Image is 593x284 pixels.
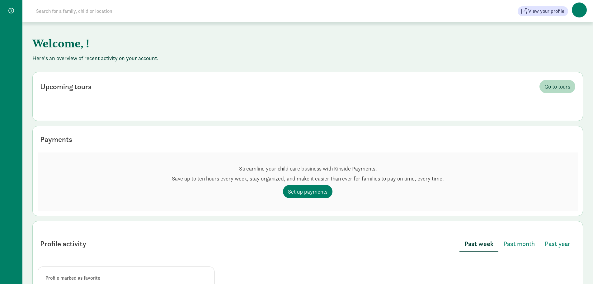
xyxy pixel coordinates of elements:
[40,81,92,92] div: Upcoming tours
[45,274,207,282] div: Profile marked as favorite
[540,236,575,251] button: Past year
[498,236,540,251] button: Past month
[503,239,535,249] span: Past month
[283,185,332,198] a: Set up payments
[528,7,564,15] span: View your profile
[32,5,207,17] input: Search for a family, child or location
[32,55,583,62] p: Here's an overview of recent activity on your account.
[459,236,498,252] button: Past week
[518,6,568,16] button: View your profile
[40,134,72,145] div: Payments
[544,82,570,91] span: Go to tours
[539,80,575,93] a: Go to tours
[172,165,444,172] p: Streamline your child care business with Kinside Payments.
[288,187,327,196] span: Set up payments
[464,239,493,249] span: Past week
[40,238,86,249] div: Profile activity
[545,239,570,249] span: Past year
[32,32,341,55] h1: Welcome, !
[172,175,444,182] p: Save up to ten hours every week, stay organized, and make it easier than ever for families to pay...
